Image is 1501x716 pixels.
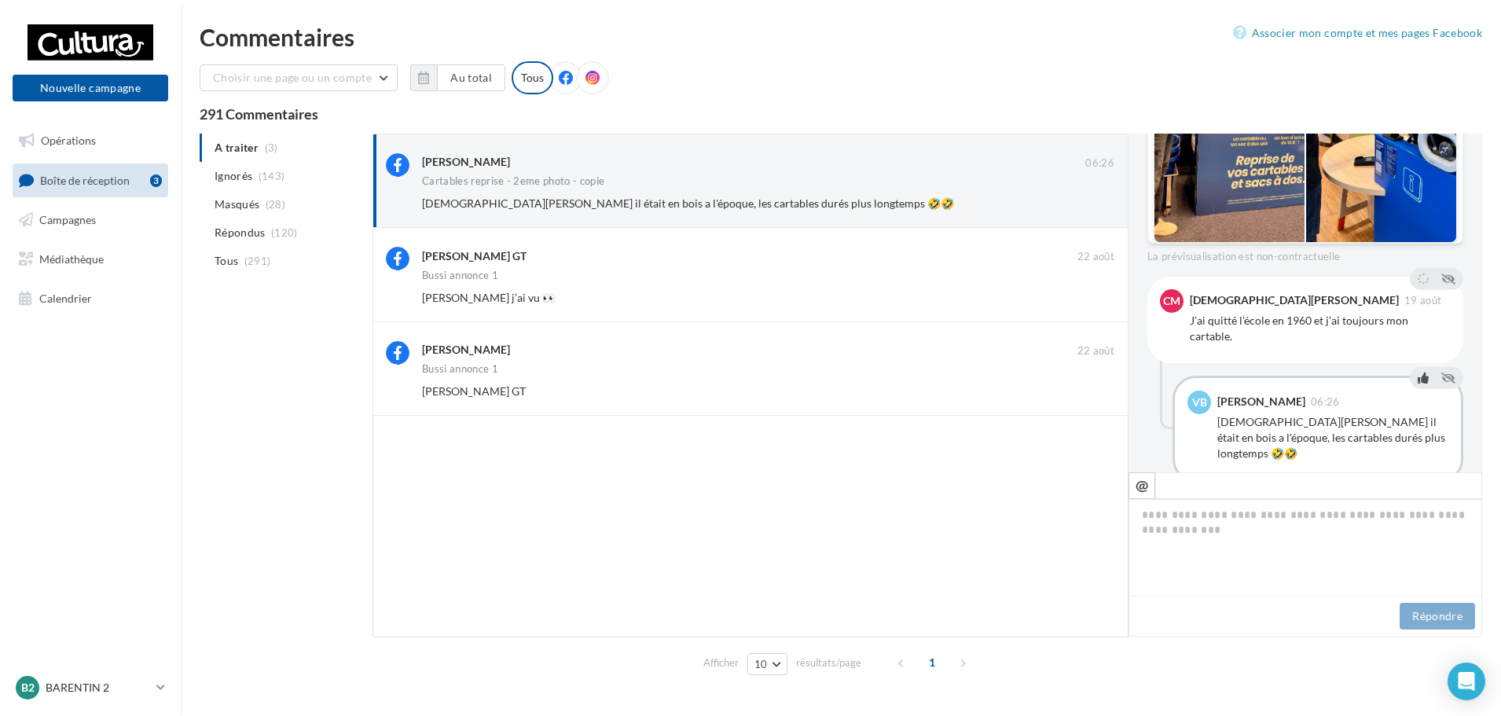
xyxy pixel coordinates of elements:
[1190,295,1399,306] div: [DEMOGRAPHIC_DATA][PERSON_NAME]
[1136,478,1149,492] i: @
[422,176,604,186] div: Cartables reprise - 2eme photo - copie
[512,61,553,94] div: Tous
[21,680,35,696] span: B2
[266,198,285,211] span: (28)
[9,243,171,276] a: Médiathèque
[422,154,510,170] div: [PERSON_NAME]
[1217,414,1448,461] div: [DEMOGRAPHIC_DATA][PERSON_NAME] il était en bois a l'époque, les cartables durés plus longtemps 🤣🤣
[422,196,954,210] span: [DEMOGRAPHIC_DATA][PERSON_NAME] il était en bois a l'époque, les cartables durés plus longtemps 🤣🤣
[39,213,96,226] span: Campagnes
[1129,472,1155,499] button: @
[39,252,104,266] span: Médiathèque
[1085,156,1114,171] span: 06:26
[1217,396,1305,407] div: [PERSON_NAME]
[1404,296,1441,306] span: 19 août
[1192,395,1207,410] span: VB
[1233,24,1482,42] a: Associer mon compte et mes pages Facebook
[422,291,556,304] span: [PERSON_NAME] j’ai vu 👀
[46,680,150,696] p: BARENTIN 2
[13,75,168,101] button: Nouvelle campagne
[1147,244,1463,264] div: La prévisualisation est non-contractuelle
[410,64,505,91] button: Au total
[422,270,498,281] div: Bussi annonce 1
[9,282,171,315] a: Calendrier
[200,25,1482,49] div: Commentaires
[1448,663,1485,700] div: Open Intercom Messenger
[271,226,298,239] span: (120)
[422,364,498,374] div: Bussi annonce 1
[215,253,238,269] span: Tous
[1311,397,1340,407] span: 06:26
[1077,250,1114,264] span: 22 août
[796,655,861,670] span: résultats/page
[754,658,768,670] span: 10
[9,163,171,197] a: Boîte de réception3
[213,71,372,84] span: Choisir une page ou un compte
[9,204,171,237] a: Campagnes
[9,124,171,157] a: Opérations
[1190,313,1451,344] div: J’ai quitté l’école en 1960 et j’ai toujours mon cartable.
[259,170,285,182] span: (143)
[1163,293,1180,309] span: CM
[215,168,252,184] span: Ignorés
[422,384,526,398] span: [PERSON_NAME] GT
[703,655,739,670] span: Afficher
[40,173,130,186] span: Boîte de réception
[422,248,527,264] div: [PERSON_NAME] GT
[215,196,259,212] span: Masqués
[1077,344,1114,358] span: 22 août
[437,64,505,91] button: Au total
[39,291,92,304] span: Calendrier
[200,107,1482,121] div: 291 Commentaires
[919,650,945,675] span: 1
[13,673,168,703] a: B2 BARENTIN 2
[1400,603,1475,630] button: Répondre
[41,134,96,147] span: Opérations
[244,255,271,267] span: (291)
[747,653,787,675] button: 10
[215,225,266,241] span: Répondus
[150,174,162,187] div: 3
[422,342,510,358] div: [PERSON_NAME]
[200,64,398,91] button: Choisir une page ou un compte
